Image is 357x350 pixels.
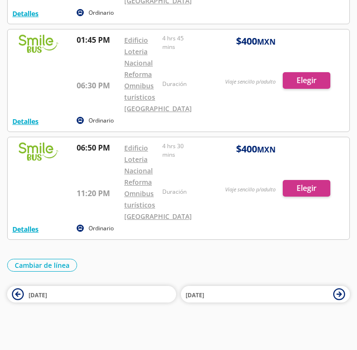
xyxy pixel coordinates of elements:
button: Cambiar de línea [7,259,77,272]
a: Omnibus turísticos [GEOGRAPHIC_DATA] [124,81,192,113]
span: [DATE] [186,291,204,299]
p: Ordinario [89,224,114,233]
a: Edificio Loteria Nacional Reforma [124,143,153,187]
button: [DATE] [181,286,350,303]
button: [DATE] [7,286,176,303]
p: Ordinario [89,116,114,125]
button: Detalles [12,116,39,126]
a: Omnibus turísticos [GEOGRAPHIC_DATA] [124,189,192,221]
button: Detalles [12,9,39,19]
span: [DATE] [29,291,47,299]
a: Edificio Loteria Nacional Reforma [124,36,153,79]
button: Detalles [12,224,39,234]
p: Ordinario [89,9,114,17]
